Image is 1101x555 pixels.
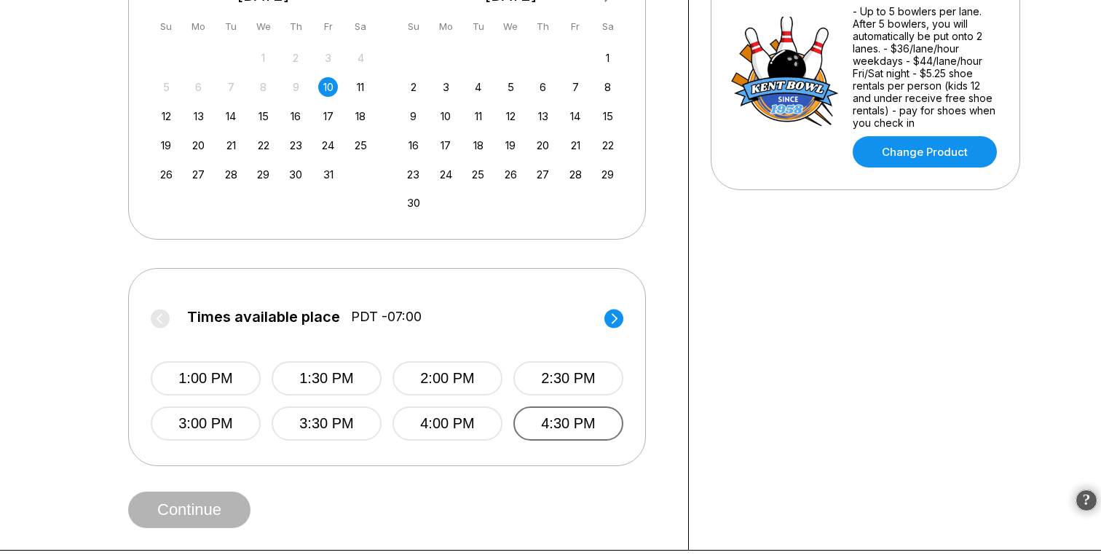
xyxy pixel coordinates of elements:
[157,17,176,36] div: Su
[154,47,373,184] div: month 2025-10
[468,17,488,36] div: Tu
[566,165,585,184] div: Choose Friday, November 28th, 2025
[566,77,585,97] div: Choose Friday, November 7th, 2025
[468,106,488,126] div: Choose Tuesday, November 11th, 2025
[318,106,338,126] div: Choose Friday, October 17th, 2025
[157,165,176,184] div: Choose Sunday, October 26th, 2025
[468,135,488,155] div: Choose Tuesday, November 18th, 2025
[853,5,1001,129] div: - Up to 5 bowlers per lane. After 5 bowlers, you will automatically be put onto 2 lanes. - $36/la...
[436,165,456,184] div: Choose Monday, November 24th, 2025
[533,77,553,97] div: Choose Thursday, November 6th, 2025
[318,77,338,97] div: Choose Friday, October 10th, 2025
[403,106,423,126] div: Choose Sunday, November 9th, 2025
[351,135,371,155] div: Choose Saturday, October 25th, 2025
[187,309,340,325] span: Times available place
[221,165,241,184] div: Choose Tuesday, October 28th, 2025
[533,17,553,36] div: Th
[221,135,241,155] div: Choose Tuesday, October 21st, 2025
[151,361,261,395] button: 1:00 PM
[1076,489,1097,511] span: Open PowerChat
[403,193,423,213] div: Choose Sunday, November 30th, 2025
[436,135,456,155] div: Choose Monday, November 17th, 2025
[598,17,617,36] div: Sa
[392,406,502,441] button: 4:00 PM
[286,135,306,155] div: Choose Thursday, October 23rd, 2025
[513,361,623,395] button: 2:30 PM
[318,48,338,68] div: Not available Friday, October 3rd, 2025
[286,17,306,36] div: Th
[501,77,521,97] div: Choose Wednesday, November 5th, 2025
[189,135,208,155] div: Choose Monday, October 20th, 2025
[566,106,585,126] div: Choose Friday, November 14th, 2025
[253,17,273,36] div: We
[157,135,176,155] div: Choose Sunday, October 19th, 2025
[221,17,241,36] div: Tu
[501,135,521,155] div: Choose Wednesday, November 19th, 2025
[533,106,553,126] div: Choose Thursday, November 13th, 2025
[286,106,306,126] div: Choose Thursday, October 16th, 2025
[598,106,617,126] div: Choose Saturday, November 15th, 2025
[513,406,623,441] button: 4:30 PM
[253,135,273,155] div: Choose Wednesday, October 22nd, 2025
[436,77,456,97] div: Choose Monday, November 3rd, 2025
[286,77,306,97] div: Not available Thursday, October 9th, 2025
[351,17,371,36] div: Sa
[253,106,273,126] div: Choose Wednesday, October 15th, 2025
[189,165,208,184] div: Choose Monday, October 27th, 2025
[598,77,617,97] div: Choose Saturday, November 8th, 2025
[221,106,241,126] div: Choose Tuesday, October 14th, 2025
[189,17,208,36] div: Mo
[221,77,241,97] div: Not available Tuesday, October 7th, 2025
[501,17,521,36] div: We
[501,165,521,184] div: Choose Wednesday, November 26th, 2025
[351,77,371,97] div: Choose Saturday, October 11th, 2025
[318,165,338,184] div: Choose Friday, October 31st, 2025
[286,48,306,68] div: Not available Thursday, October 2nd, 2025
[157,106,176,126] div: Choose Sunday, October 12th, 2025
[272,406,382,441] button: 3:30 PM
[566,135,585,155] div: Choose Friday, November 21st, 2025
[853,136,997,168] a: Change Product
[318,135,338,155] div: Choose Friday, October 24th, 2025
[598,48,617,68] div: Choose Saturday, November 1st, 2025
[598,135,617,155] div: Choose Saturday, November 22nd, 2025
[392,361,502,395] button: 2:00 PM
[189,77,208,97] div: Not available Monday, October 6th, 2025
[598,165,617,184] div: Choose Saturday, November 29th, 2025
[253,77,273,97] div: Not available Wednesday, October 8th, 2025
[151,406,261,441] button: 3:00 PM
[501,106,521,126] div: Choose Wednesday, November 12th, 2025
[468,77,488,97] div: Choose Tuesday, November 4th, 2025
[533,135,553,155] div: Choose Thursday, November 20th, 2025
[286,165,306,184] div: Choose Thursday, October 30th, 2025
[403,77,423,97] div: Choose Sunday, November 2nd, 2025
[533,165,553,184] div: Choose Thursday, November 27th, 2025
[351,309,422,325] span: PDT -07:00
[403,165,423,184] div: Choose Sunday, November 23rd, 2025
[403,135,423,155] div: Choose Sunday, November 16th, 2025
[157,77,176,97] div: Not available Sunday, October 5th, 2025
[730,17,840,126] img: Hourly Bowling
[253,48,273,68] div: Not available Wednesday, October 1st, 2025
[189,106,208,126] div: Choose Monday, October 13th, 2025
[566,17,585,36] div: Fr
[403,17,423,36] div: Su
[272,361,382,395] button: 1:30 PM
[436,106,456,126] div: Choose Monday, November 10th, 2025
[436,17,456,36] div: Mo
[318,17,338,36] div: Fr
[402,47,620,213] div: month 2025-11
[351,106,371,126] div: Choose Saturday, October 18th, 2025
[468,165,488,184] div: Choose Tuesday, November 25th, 2025
[351,48,371,68] div: Not available Saturday, October 4th, 2025
[253,165,273,184] div: Choose Wednesday, October 29th, 2025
